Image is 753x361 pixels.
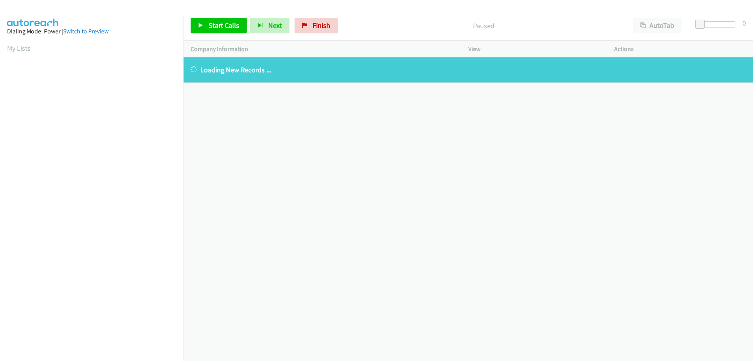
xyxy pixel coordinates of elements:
button: AutoTab [633,18,682,33]
p: Company Information [191,44,454,54]
div: Dialing Mode: Power | [7,27,176,36]
p: Loading New Records ... [191,64,746,75]
a: Switch to Preview [63,27,109,35]
div: Delay between calls (in seconds) [699,21,735,27]
a: My Lists [7,44,31,53]
button: Next [250,18,289,33]
p: Paused [348,20,619,31]
a: Start Calls [191,18,247,33]
span: Finish [313,21,330,30]
p: View [468,44,600,54]
div: 0 [742,18,746,28]
span: Next [268,21,282,30]
p: Actions [614,44,746,54]
a: Finish [295,18,338,33]
span: Start Calls [209,21,239,30]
